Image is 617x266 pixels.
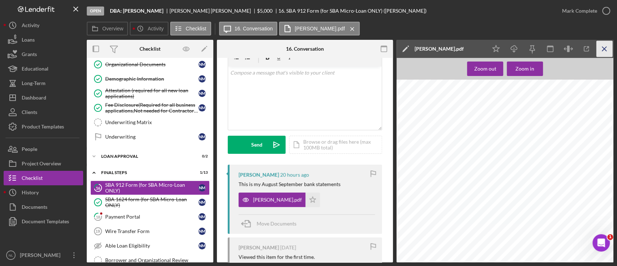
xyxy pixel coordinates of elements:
[105,88,198,99] div: Attestation (required for all new loan applications)
[235,26,273,31] label: 16. Conversation
[219,22,278,35] button: 16. Conversation
[507,62,543,76] button: Zoom in
[90,86,210,101] a: Attestation (required for all new loan applications)NM
[22,171,43,187] div: Checklist
[90,57,210,72] a: Organizational DocumentsNM
[90,115,210,130] a: Underwriting Matrix
[22,142,37,158] div: People
[22,105,37,121] div: Clients
[90,195,210,210] a: SBA 1624 form (for SBA Micro-Loan ONLY)NM
[22,33,35,49] div: Loans
[4,214,83,229] button: Document Templates
[18,248,65,264] div: [PERSON_NAME]
[253,197,302,203] div: [PERSON_NAME].pdf
[239,245,279,250] div: [PERSON_NAME]
[592,234,610,252] iframe: Intercom live chat
[4,90,83,105] button: Dashboard
[105,62,198,67] div: Organizational Documents
[110,8,163,14] b: DBA: [PERSON_NAME]
[105,102,198,114] div: Fee Disclosure(Required for all business applications,Not needed for Contractor loans)
[228,136,286,154] button: Send
[4,62,83,76] button: Educational
[198,75,206,83] div: N M
[239,181,340,187] div: This is my August September bank statements
[257,8,273,14] span: $5,000
[90,101,210,115] a: Fee Disclosure(Required for all business applications,Not needed for Contractor loans)NM
[286,46,324,52] div: 16. Conversation
[22,200,47,216] div: Documents
[101,170,190,175] div: Final Steps
[239,215,304,233] button: Move Documents
[295,26,345,31] label: [PERSON_NAME].pdf
[96,214,100,219] tspan: 18
[22,47,37,63] div: Grants
[90,238,210,253] a: Able Loan EligibilityNM
[4,171,83,185] button: Checklist
[4,142,83,156] button: People
[4,18,83,33] button: Activity
[101,154,190,159] div: Loan Approval
[22,76,46,92] div: Long-Term
[130,22,168,35] button: Activity
[195,170,208,175] div: 1 / 13
[198,133,206,140] div: N M
[105,76,198,82] div: Demographic Information
[4,47,83,62] button: Grants
[415,46,464,52] div: [PERSON_NAME].pdf
[4,156,83,171] a: Project Overview
[4,200,83,214] a: Documents
[105,257,209,263] div: Borrower and Organizational Review
[140,46,160,52] div: Checklist
[87,7,104,16] div: Open
[22,18,39,34] div: Activity
[105,119,209,125] div: Underwriting Matrix
[22,62,48,78] div: Educational
[147,26,163,31] label: Activity
[90,224,210,238] a: 19Wire Transfer FormNM
[198,61,206,68] div: N M
[251,136,262,154] div: Send
[22,185,39,202] div: History
[4,119,83,134] button: Product Templates
[170,22,211,35] button: Checklist
[90,181,210,195] a: 16SBA 912 Form (for SBA Micro-Loan ONLY)NM
[280,245,296,250] time: 2025-10-07 16:02
[4,185,83,200] button: History
[467,62,503,76] button: Zoom out
[170,8,257,14] div: [PERSON_NAME] [PERSON_NAME]
[105,228,198,234] div: Wire Transfer Form
[4,76,83,90] button: Long-Term
[87,22,128,35] button: Overview
[278,8,426,14] div: 16. SBA 912 Form (for SBA Micro-Loan ONLY) ([PERSON_NAME])
[198,184,206,191] div: N M
[562,4,597,18] div: Mark Complete
[280,172,309,178] time: 2025-10-07 20:33
[515,62,534,76] div: Zoom in
[239,254,315,260] div: Viewed this item for the first time.
[239,193,320,207] button: [PERSON_NAME].pdf
[4,105,83,119] button: Clients
[22,119,64,136] div: Product Templates
[195,154,208,159] div: 0 / 2
[198,213,206,220] div: N M
[22,90,46,107] div: Dashboard
[105,214,198,220] div: Payment Portal
[102,26,123,31] label: Overview
[198,104,206,111] div: N M
[22,214,69,231] div: Document Templates
[186,26,206,31] label: Checklist
[105,197,198,208] div: SBA 1624 form (for SBA Micro-Loan ONLY)
[105,243,198,249] div: Able Loan Eligibility
[198,228,206,235] div: N M
[239,172,279,178] div: [PERSON_NAME]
